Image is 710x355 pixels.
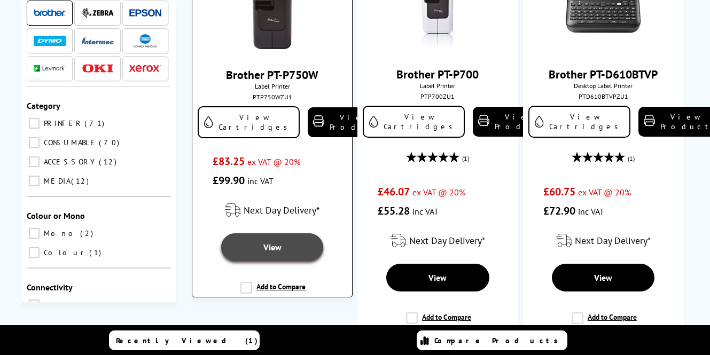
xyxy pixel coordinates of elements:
span: inc VAT [578,206,604,217]
span: MEDIA [41,176,70,186]
img: Dymo [34,36,66,46]
div: PTP700ZU1 [365,92,510,100]
input: Colour 1 [29,247,40,258]
img: Xerox [129,65,161,72]
span: inc VAT [412,206,439,217]
span: Next Day Delivery* [575,234,651,247]
span: Mono [41,228,79,238]
span: ex VAT @ 20% [578,187,631,198]
span: 12 [71,176,91,186]
span: Desktop Label Printer [528,82,678,90]
span: 2 [80,228,96,238]
a: View Product [308,107,388,137]
span: inc VAT [247,176,274,186]
span: Next Day Delivery* [409,234,485,247]
a: View Cartridges [363,106,465,138]
a: View Cartridges [198,106,300,138]
img: Konica Minolta [134,34,157,48]
input: ACCESSORY 12 [29,156,40,167]
a: Brother PT-P750W [226,67,318,82]
a: View [386,264,489,291]
a: Brother PT-D610BTVP [549,67,658,82]
input: USB 51 [29,299,40,310]
span: £60.75 [543,185,575,199]
a: Recently Viewed (1) [109,330,260,350]
span: Colour or Mono [27,210,85,221]
span: Recently Viewed (1) [116,336,258,345]
span: ex VAT @ 20% [412,187,465,198]
img: Brother [34,9,66,17]
span: Connectivity [27,282,73,293]
a: View Cartridges [528,106,630,138]
div: PTD610BTVPZU1 [531,92,675,100]
img: Intermec [82,37,114,44]
div: modal_delivery [363,226,512,256]
img: OKI [82,64,114,73]
span: £46.07 [378,185,410,199]
a: View [221,233,323,261]
a: Brother PT-P700 [396,67,479,82]
span: 1 [89,248,104,257]
span: Colour [41,248,88,257]
span: Compare Products [434,336,564,345]
span: £99.90 [213,173,245,187]
span: £72.90 [543,204,575,218]
a: View [552,264,654,291]
label: Add to Compare [240,282,306,302]
span: CONSUMABLE [41,138,98,147]
span: ex VAT @ 20% [247,156,300,167]
input: MEDIA 12 [29,176,40,186]
span: View [594,272,612,283]
span: Label Printer [363,82,512,90]
div: PTP750WZU1 [200,93,344,101]
span: £55.28 [378,204,410,218]
span: (1) [462,148,469,169]
img: Epson [129,9,161,17]
span: Label Printer [198,82,346,90]
span: 51 [64,300,84,310]
input: CONSUMABLE 70 [29,137,40,148]
span: ACCESSORY [41,157,98,167]
span: View [263,242,282,253]
label: Add to Compare [406,312,471,333]
span: USB [41,300,63,310]
div: modal_delivery [198,195,346,225]
span: 70 [99,138,122,147]
span: 71 [84,119,107,128]
span: PRINTER [41,119,83,128]
a: Compare Products [417,330,567,350]
label: Add to Compare [572,312,637,333]
div: modal_delivery [528,226,678,256]
input: Mono 2 [29,228,40,239]
span: Category [27,100,60,111]
span: Next Day Delivery* [244,204,319,216]
span: (1) [628,148,635,169]
span: View [428,272,447,283]
img: Zebra [82,7,114,18]
span: £83.25 [213,154,245,168]
a: View Product [473,107,553,137]
img: Lexmark [34,65,66,72]
input: PRINTER 71 [29,118,40,129]
span: 12 [99,157,119,167]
